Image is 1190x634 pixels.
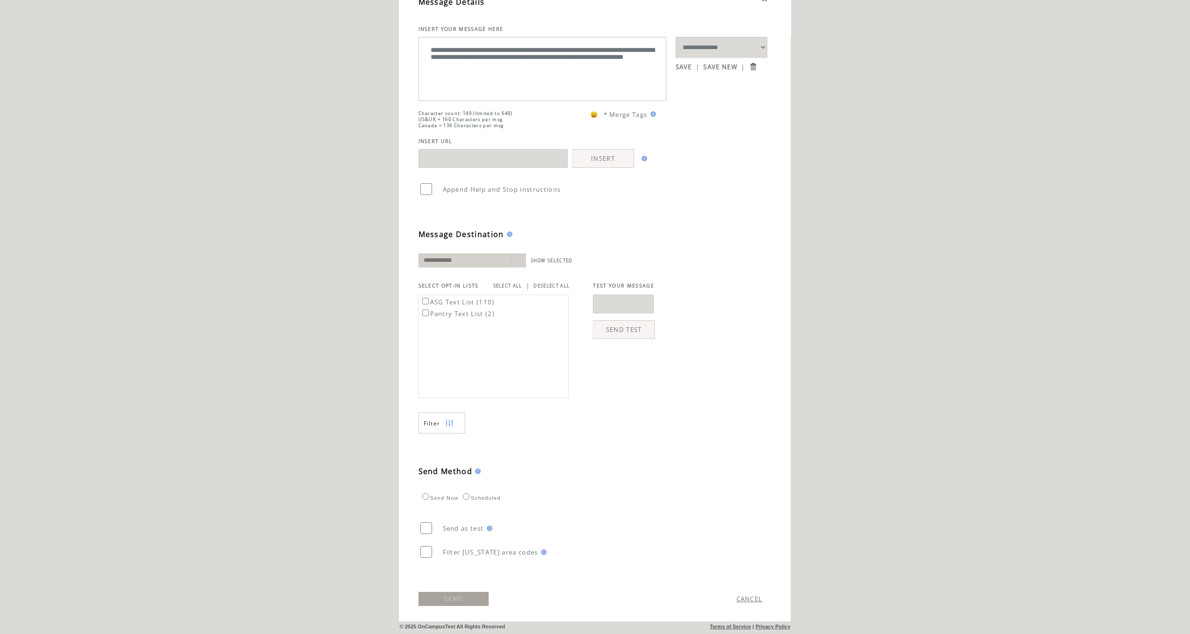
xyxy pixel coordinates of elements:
a: Terms of Service [710,624,751,629]
a: SEND [418,592,489,606]
a: Privacy Policy [756,624,791,629]
img: help.gif [639,156,647,161]
span: Filter [US_STATE] area codes [443,548,538,556]
a: Filter [418,412,465,433]
span: 😀 [590,110,599,119]
span: TEST YOUR MESSAGE [593,282,654,289]
span: * Merge Tags [604,110,648,119]
a: SEND TEST [593,320,655,339]
a: SHOW SELECTED [531,258,573,264]
input: Scheduled [463,493,469,500]
span: Append Help and Stop instructions [443,185,561,194]
span: INSERT URL [418,138,453,144]
span: SELECT OPT-IN LISTS [418,282,479,289]
label: Pantry Text List (2) [420,310,495,318]
span: Send as test [443,524,484,533]
img: help.gif [484,526,492,531]
span: © 2025 OnCampusText All Rights Reserved [400,624,505,629]
span: Show filters [424,419,440,427]
input: Submit [749,62,757,71]
label: ASG Text List (110) [420,298,495,306]
img: help.gif [538,549,547,555]
span: INSERT YOUR MESSAGE HERE [418,26,504,32]
input: Send Now [422,493,429,500]
span: | [696,63,700,71]
input: Pantry Text List (2) [422,310,429,316]
a: CANCEL [736,595,763,603]
a: SAVE [676,63,692,71]
span: Message Destination [418,229,504,239]
a: SAVE NEW [703,63,737,71]
img: filters.png [445,413,454,434]
label: Send Now [420,495,459,501]
span: | [526,281,530,290]
input: ASG Text List (110) [422,298,429,304]
span: Character count: 149 (limited to 640) [418,110,513,116]
img: help.gif [472,468,481,474]
span: | [752,624,754,629]
span: US&UK = 160 Characters per msg [418,116,503,122]
label: Scheduled [461,495,501,501]
img: help.gif [648,111,656,117]
span: Send Method [418,466,473,476]
img: help.gif [504,231,512,237]
a: INSERT [572,149,634,168]
a: SELECT ALL [493,283,522,289]
span: | [741,63,745,71]
a: DESELECT ALL [534,283,570,289]
span: Canada = 136 Characters per msg [418,122,504,129]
